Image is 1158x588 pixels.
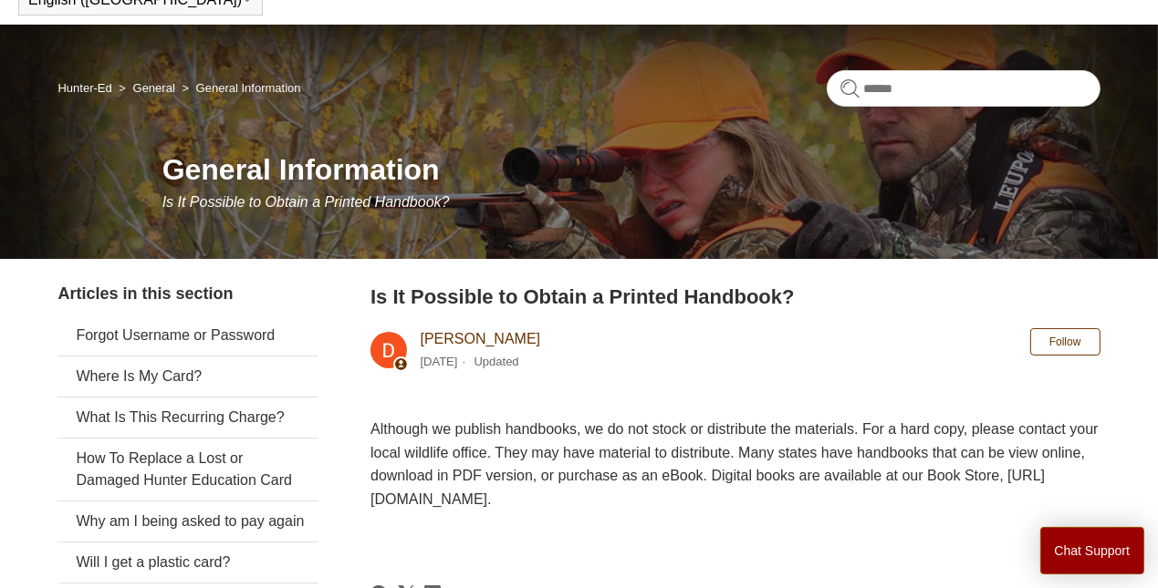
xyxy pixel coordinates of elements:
a: What Is This Recurring Charge? [57,397,318,438]
p: Although we publish handbooks, we do not stock or distribute the materials. For a hard copy, plea... [370,418,1100,511]
a: [PERSON_NAME] [421,331,541,346]
h1: General Information [162,148,1101,191]
button: Follow Article [1030,328,1101,356]
li: Updated [475,355,519,368]
a: Hunter-Ed [57,81,111,95]
a: How To Replace a Lost or Damaged Hunter Education Card [57,438,318,500]
a: General [133,81,175,95]
input: Search [827,70,1101,107]
li: General [115,81,178,95]
time: 03/04/2024, 10:01 [421,355,458,368]
span: Is It Possible to Obtain a Printed Handbook? [162,194,450,210]
button: Chat Support [1040,527,1145,574]
li: General Information [178,81,300,95]
a: Will I get a plastic card? [57,542,318,583]
a: General Information [196,81,301,95]
h2: Is It Possible to Obtain a Printed Handbook? [370,282,1100,312]
a: Forgot Username or Password [57,315,318,356]
a: Where Is My Card? [57,356,318,397]
span: Articles in this section [57,284,233,303]
li: Hunter-Ed [57,81,115,95]
a: Why am I being asked to pay again [57,501,318,542]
